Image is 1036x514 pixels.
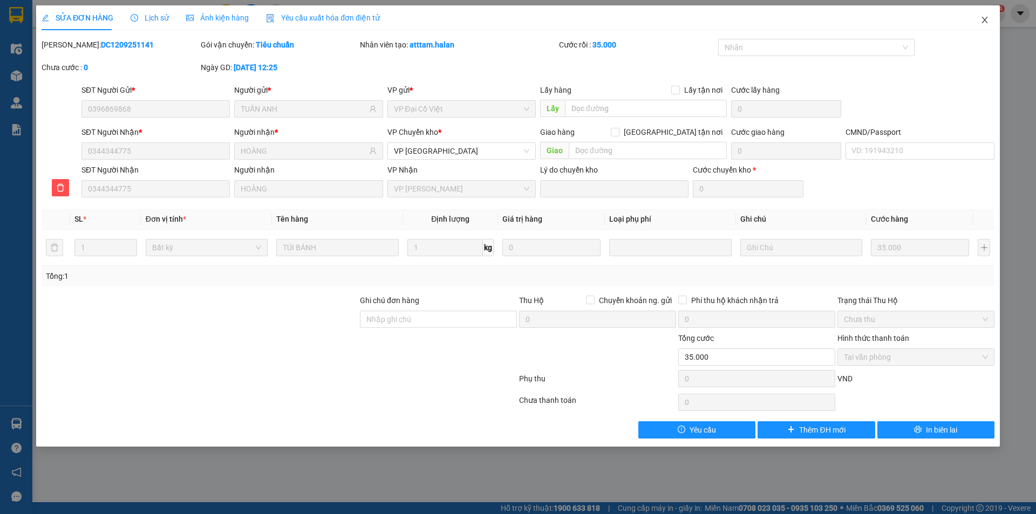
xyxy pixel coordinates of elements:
[276,239,398,256] input: VD: Bàn, Ghế
[799,424,845,436] span: Thêm ĐH mới
[394,143,529,159] span: VP Bắc Sơn
[369,105,377,113] span: user
[431,215,469,223] span: Định lượng
[540,164,689,176] div: Lý do chuyển kho
[410,40,454,49] b: atttam.halan
[81,164,230,176] div: SĐT Người Nhận
[693,164,803,176] div: Cước chuyển kho
[736,209,867,230] th: Ghi chú
[42,61,199,73] div: Chưa cước :
[241,103,366,115] input: Tên người gửi
[680,84,727,96] span: Lấy tận nơi
[687,294,783,306] span: Phí thu hộ khách nhận trả
[131,13,169,22] span: Lịch sử
[81,84,230,96] div: SĐT Người Gửi
[387,84,536,96] div: VP gửi
[540,86,571,94] span: Lấy hàng
[837,334,909,342] label: Hình thức thanh toán
[241,145,366,157] input: Tên người nhận
[266,13,380,22] span: Yêu cầu xuất hóa đơn điện tử
[360,296,419,305] label: Ghi chú đơn hàng
[52,179,69,196] button: delete
[980,16,989,24] span: close
[502,215,542,223] span: Giá trị hàng
[731,100,841,118] input: Cước lấy hàng
[394,101,529,117] span: VP Đại Cồ Việt
[638,421,755,438] button: exclamation-circleYêu cầu
[101,40,154,49] b: DC1209251141
[731,86,780,94] label: Cước lấy hàng
[678,426,685,434] span: exclamation-circle
[871,215,908,223] span: Cước hàng
[201,39,358,51] div: Gói vận chuyển:
[81,126,230,138] div: SĐT Người Nhận
[502,239,601,256] input: 0
[201,61,358,73] div: Ngày GD:
[387,128,438,136] span: VP Chuyển kho
[844,311,988,327] span: Chưa thu
[234,126,383,138] div: Người nhận
[565,100,727,117] input: Dọc đường
[46,239,63,256] button: delete
[131,14,138,22] span: clock-circle
[926,424,957,436] span: In biên lai
[970,5,1000,36] button: Close
[256,40,294,49] b: Tiêu chuẩn
[731,142,841,160] input: Cước giao hàng
[740,239,862,256] input: Ghi Chú
[42,13,113,22] span: SỬA ĐƠN HÀNG
[758,421,875,438] button: plusThêm ĐH mới
[690,424,716,436] span: Yêu cầu
[234,84,383,96] div: Người gửi
[186,14,194,22] span: picture
[234,63,277,72] b: [DATE] 12:25
[266,14,275,23] img: icon
[360,39,557,51] div: Nhân viên tạo:
[369,147,377,155] span: user
[595,294,676,306] span: Chuyển khoản ng. gửi
[152,239,261,256] span: Bất kỳ
[42,14,49,22] span: edit
[787,426,795,434] span: plus
[483,239,494,256] span: kg
[186,13,249,22] span: Ảnh kiện hàng
[619,126,727,138] span: [GEOGRAPHIC_DATA] tận nơi
[42,39,199,51] div: [PERSON_NAME]:
[914,426,922,434] span: printer
[559,39,716,51] div: Cước rồi :
[518,373,677,392] div: Phụ thu
[837,294,994,306] div: Trạng thái Thu Hộ
[394,181,529,197] span: VP Hoàng Gia
[731,128,785,136] label: Cước giao hàng
[569,142,727,159] input: Dọc đường
[74,215,83,223] span: SL
[877,421,994,438] button: printerIn biên lai
[605,209,735,230] th: Loại phụ phí
[978,239,990,256] button: plus
[146,215,186,223] span: Đơn vị tính
[360,311,517,328] input: Ghi chú đơn hàng
[52,183,69,192] span: delete
[519,296,544,305] span: Thu Hộ
[678,334,714,342] span: Tổng cước
[234,164,383,176] div: Người nhận
[387,164,536,176] div: VP Nhận
[46,270,400,282] div: Tổng: 1
[837,374,853,383] span: VND
[846,126,994,138] div: CMND/Passport
[540,142,569,159] span: Giao
[540,100,565,117] span: Lấy
[84,63,88,72] b: 0
[540,128,575,136] span: Giao hàng
[518,394,677,413] div: Chưa thanh toán
[844,349,988,365] span: Tại văn phòng
[592,40,616,49] b: 35.000
[276,215,308,223] span: Tên hàng
[871,239,969,256] input: 0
